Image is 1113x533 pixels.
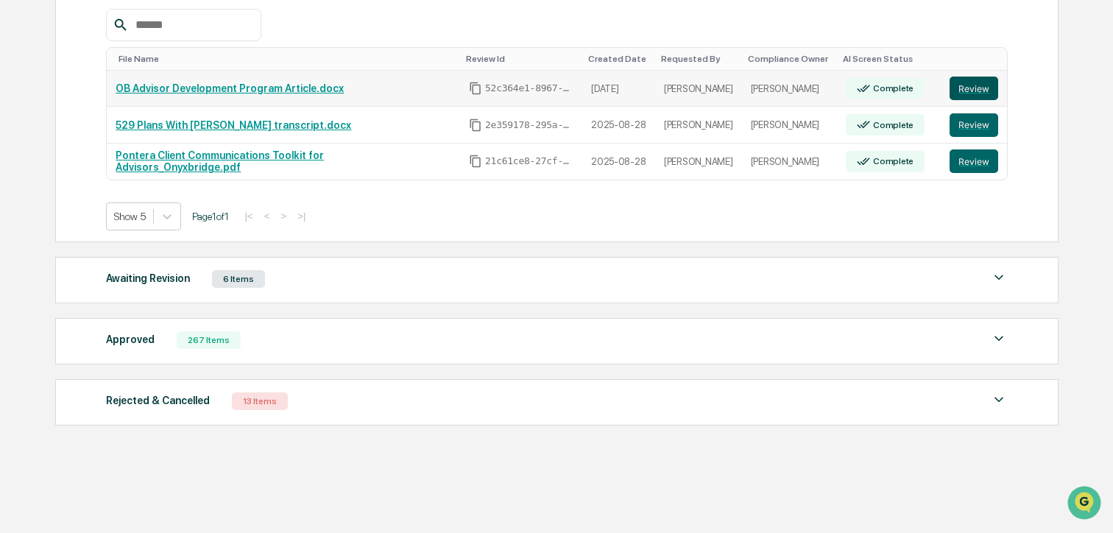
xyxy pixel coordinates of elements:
button: >| [293,210,310,222]
span: 21c61ce8-27cf-405d-854a-4220a92854de [485,155,573,167]
div: 🗄️ [107,187,119,199]
span: 52c364e1-8967-43d2-adff-08102a293b2e [485,82,573,94]
div: Awaiting Revision [106,269,190,288]
td: [DATE] [582,71,655,107]
button: Start new chat [250,117,268,135]
td: [PERSON_NAME] [742,107,837,144]
p: How can we help? [15,31,268,54]
div: Toggle SortBy [588,54,649,64]
a: 529 Plans With [PERSON_NAME] transcript.docx [116,119,351,131]
img: caret [990,330,1008,347]
span: Pylon [146,250,178,261]
div: Complete [870,156,914,166]
button: < [260,210,275,222]
span: Page 1 of 1 [192,211,229,222]
button: > [276,210,291,222]
img: caret [990,269,1008,286]
a: 🖐️Preclearance [9,180,101,206]
button: Review [950,77,998,100]
span: Attestations [121,186,183,200]
span: Copy Id [469,119,482,132]
div: Toggle SortBy [748,54,831,64]
div: Toggle SortBy [953,54,1001,64]
div: We're available if you need us! [50,127,186,139]
span: Copy Id [469,82,482,95]
div: 6 Items [212,270,265,288]
img: caret [990,391,1008,409]
td: [PERSON_NAME] [742,71,837,107]
button: Review [950,113,998,137]
img: 1746055101610-c473b297-6a78-478c-a979-82029cc54cd1 [15,113,41,139]
div: 13 Items [232,392,288,410]
span: Data Lookup [29,213,93,228]
td: 2025-08-28 [582,144,655,180]
td: [PERSON_NAME] [655,144,742,180]
button: Review [950,149,998,173]
a: Pontera Client Communications Toolkit for Advisors_Onyxbridge.pdf [116,149,324,173]
div: Rejected & Cancelled [106,391,210,410]
td: 2025-08-28 [582,107,655,144]
div: Toggle SortBy [661,54,736,64]
div: 🔎 [15,215,26,227]
a: Powered byPylon [104,249,178,261]
div: Complete [870,83,914,93]
span: 2e359178-295a-44a5-a397-c8d4c41910b9 [485,119,573,131]
a: 🔎Data Lookup [9,208,99,234]
td: [PERSON_NAME] [655,71,742,107]
div: Complete [870,120,914,130]
div: Toggle SortBy [843,54,935,64]
a: 🗄️Attestations [101,180,188,206]
iframe: Open customer support [1066,484,1106,524]
span: Copy Id [469,155,482,168]
div: Start new chat [50,113,241,127]
div: Toggle SortBy [466,54,576,64]
span: Preclearance [29,186,95,200]
button: |< [240,210,257,222]
div: Toggle SortBy [119,54,454,64]
td: [PERSON_NAME] [655,107,742,144]
td: [PERSON_NAME] [742,144,837,180]
a: OB Advisor Development Program Article.docx [116,82,344,94]
div: Approved [106,330,155,349]
div: 🖐️ [15,187,26,199]
div: 267 Items [177,331,241,349]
